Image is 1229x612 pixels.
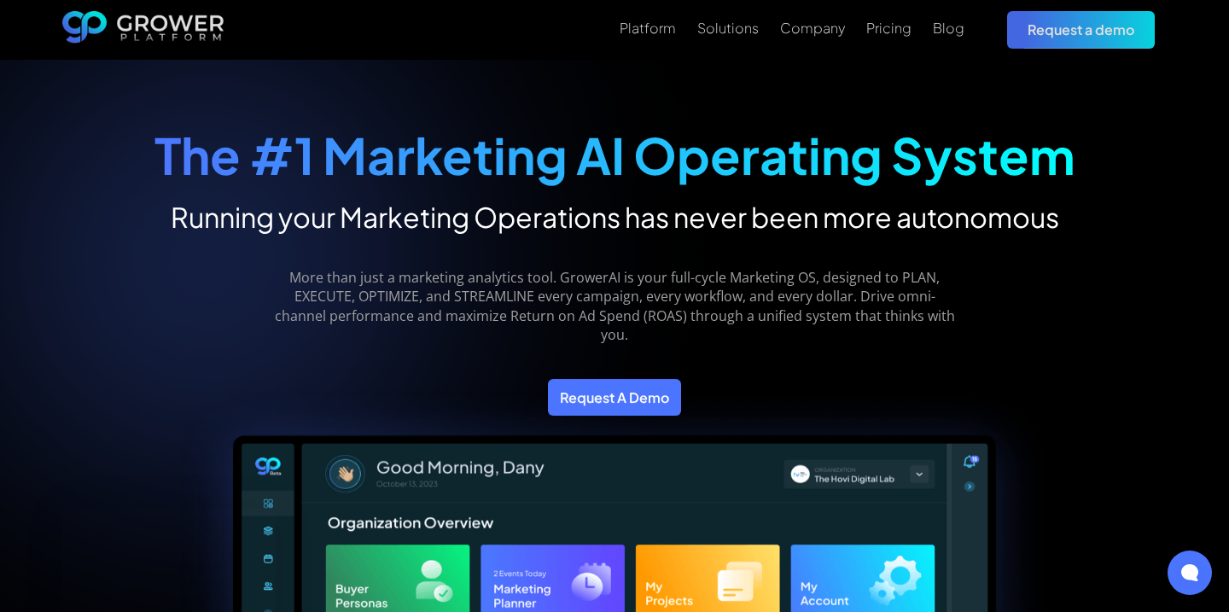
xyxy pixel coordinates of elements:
[780,20,845,36] div: Company
[780,18,845,38] a: Company
[866,18,912,38] a: Pricing
[154,200,1075,234] h2: Running your Marketing Operations has never been more autonomous
[620,18,676,38] a: Platform
[272,268,958,345] p: More than just a marketing analytics tool. GrowerAI is your full-cycle Marketing OS, designed to ...
[154,124,1075,186] strong: The #1 Marketing AI Operating System
[548,379,681,416] a: Request A Demo
[697,20,759,36] div: Solutions
[933,18,964,38] a: Blog
[697,18,759,38] a: Solutions
[933,20,964,36] div: Blog
[1007,11,1155,48] a: Request a demo
[62,11,224,49] a: home
[866,20,912,36] div: Pricing
[620,20,676,36] div: Platform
